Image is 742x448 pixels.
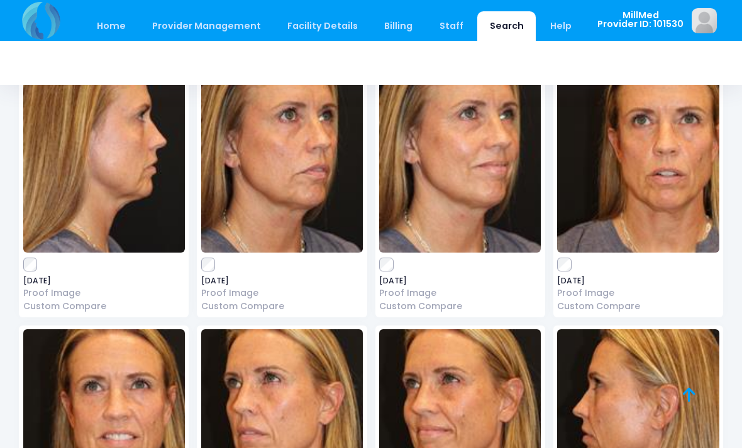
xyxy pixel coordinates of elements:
[23,277,185,285] span: [DATE]
[23,300,185,313] a: Custom Compare
[538,11,584,41] a: Help
[557,300,719,313] a: Custom Compare
[275,11,370,41] a: Facility Details
[84,11,138,41] a: Home
[557,64,719,253] img: image
[597,11,684,29] span: MillMed Provider ID: 101530
[379,300,541,313] a: Custom Compare
[201,64,363,253] img: image
[477,11,536,41] a: Search
[201,277,363,285] span: [DATE]
[557,277,719,285] span: [DATE]
[557,287,719,300] a: Proof Image
[372,11,425,41] a: Billing
[23,287,185,300] a: Proof Image
[427,11,475,41] a: Staff
[379,64,541,253] img: image
[379,287,541,300] a: Proof Image
[201,300,363,313] a: Custom Compare
[140,11,273,41] a: Provider Management
[23,64,185,253] img: image
[379,277,541,285] span: [DATE]
[692,8,717,33] img: image
[201,287,363,300] a: Proof Image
